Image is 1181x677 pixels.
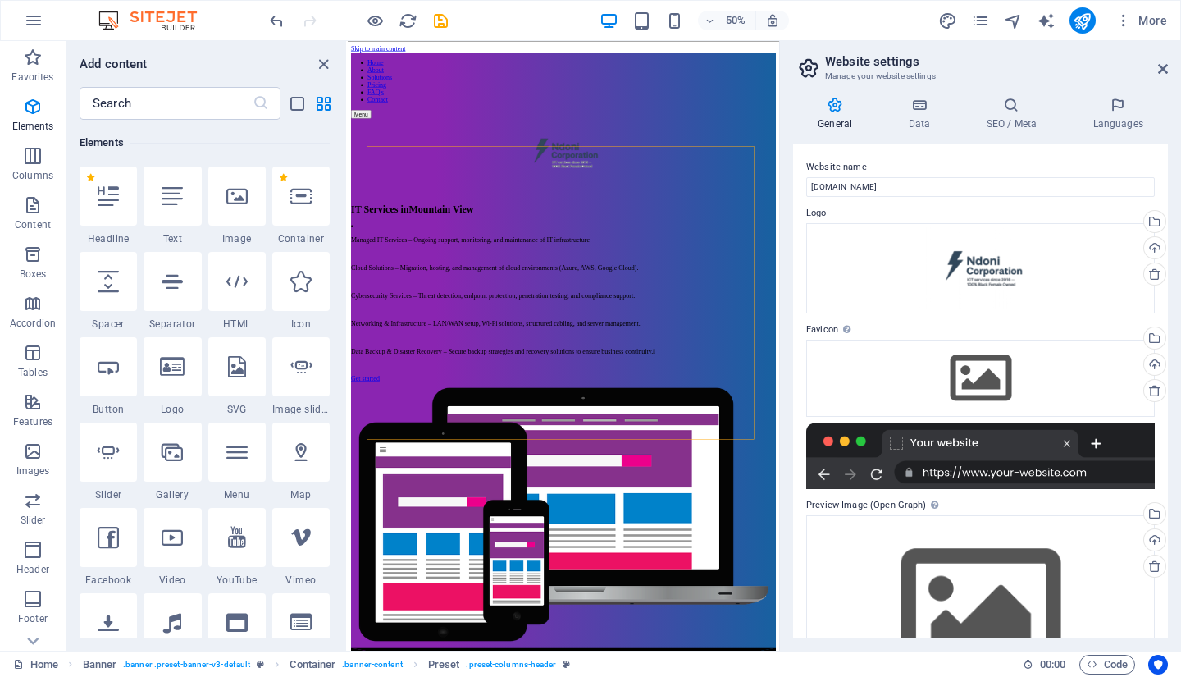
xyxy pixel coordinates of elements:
[144,232,201,245] span: Text
[1079,655,1135,675] button: Code
[806,496,1155,515] label: Preview Image (Open Graph)
[272,574,330,587] span: Vimeo
[793,97,883,131] h4: General
[1004,11,1023,30] i: Navigator
[257,660,264,669] i: This element is a customizable preset
[16,464,50,478] p: Images
[428,655,460,675] span: Click to select. Double-click to edit
[208,488,266,501] span: Menu
[20,268,47,281] p: Boxes
[313,54,333,74] button: close panel
[1004,11,1024,30] button: navigator
[80,167,137,245] div: Headline
[938,11,957,30] i: Design (Ctrl+Alt+Y)
[144,252,201,331] div: Separator
[398,11,417,30] button: reload
[272,252,330,331] div: Icon
[806,320,1155,340] label: Favicon
[961,97,1068,131] h4: SEO / Meta
[272,403,330,416] span: Image slider
[80,87,253,120] input: Search
[287,94,307,113] button: list-view
[272,423,330,501] div: Map
[1051,658,1054,670] span: :
[208,423,266,501] div: Menu
[431,11,450,30] button: save
[80,133,330,153] h6: Elements
[208,508,266,587] div: YouTube
[272,488,330,501] span: Map
[7,7,116,21] a: Skip to main content
[267,11,286,30] button: undo
[144,403,201,416] span: Logo
[94,11,217,30] img: Editor Logo
[83,655,571,675] nav: breadcrumb
[290,655,335,675] span: Click to select. Double-click to edit
[208,232,266,245] span: Image
[1068,97,1168,131] h4: Languages
[12,120,54,133] p: Elements
[272,167,330,245] div: Container
[971,11,990,30] i: Pages (Ctrl+Alt+S)
[21,514,46,527] p: Slider
[208,167,266,245] div: Image
[80,574,137,587] span: Facebook
[971,11,991,30] button: pages
[18,612,48,625] p: Footer
[1148,655,1168,675] button: Usercentrics
[825,69,1135,84] h3: Manage your website settings
[18,366,48,379] p: Tables
[1073,11,1092,30] i: Publish
[272,508,330,587] div: Vimeo
[144,488,201,501] span: Gallery
[723,11,749,30] h6: 50%
[765,13,780,28] i: On resize automatically adjust zoom level to fit chosen device.
[144,318,201,331] span: Separator
[272,318,330,331] span: Icon
[466,655,556,675] span: . preset-columns-header
[1037,11,1056,30] button: text_generator
[80,508,137,587] div: Facebook
[1040,655,1065,675] span: 00 00
[16,563,49,576] p: Header
[83,655,117,675] span: Click to select. Double-click to edit
[208,574,266,587] span: YouTube
[1023,655,1066,675] h6: Session time
[13,655,58,675] a: Click to cancel selection. Double-click to open Pages
[80,403,137,416] span: Button
[563,660,570,669] i: This element is a customizable preset
[80,488,137,501] span: Slider
[11,71,53,84] p: Favorites
[806,204,1155,223] label: Logo
[208,252,266,331] div: HTML
[342,655,402,675] span: . banner-content
[272,232,330,245] span: Container
[144,423,201,501] div: Gallery
[698,11,756,30] button: 50%
[80,337,137,416] div: Button
[10,317,56,330] p: Accordion
[144,508,201,587] div: Video
[80,232,137,245] span: Headline
[806,340,1155,417] div: Select files from the file manager, stock photos, or upload file(s)
[144,337,201,416] div: Logo
[123,655,250,675] span: . banner .preset-banner-v3-default
[208,318,266,331] span: HTML
[1069,7,1096,34] button: publish
[13,415,52,428] p: Features
[144,167,201,245] div: Text
[1115,12,1167,29] span: More
[80,252,137,331] div: Spacer
[208,337,266,416] div: SVG
[279,173,288,182] span: Remove from favorites
[208,403,266,416] span: SVG
[1037,11,1056,30] i: AI Writer
[825,54,1168,69] h2: Website settings
[806,158,1155,177] label: Website name
[144,574,201,587] span: Video
[80,423,137,501] div: Slider
[267,11,286,30] i: Undo: Change orientation (Ctrl+Z)
[15,218,51,231] p: Content
[806,177,1155,197] input: Name...
[806,223,1155,313] div: ChatGPTImageOct2202508_55_55AM-_CY0xmrmvg5Gjesdk07fFA.png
